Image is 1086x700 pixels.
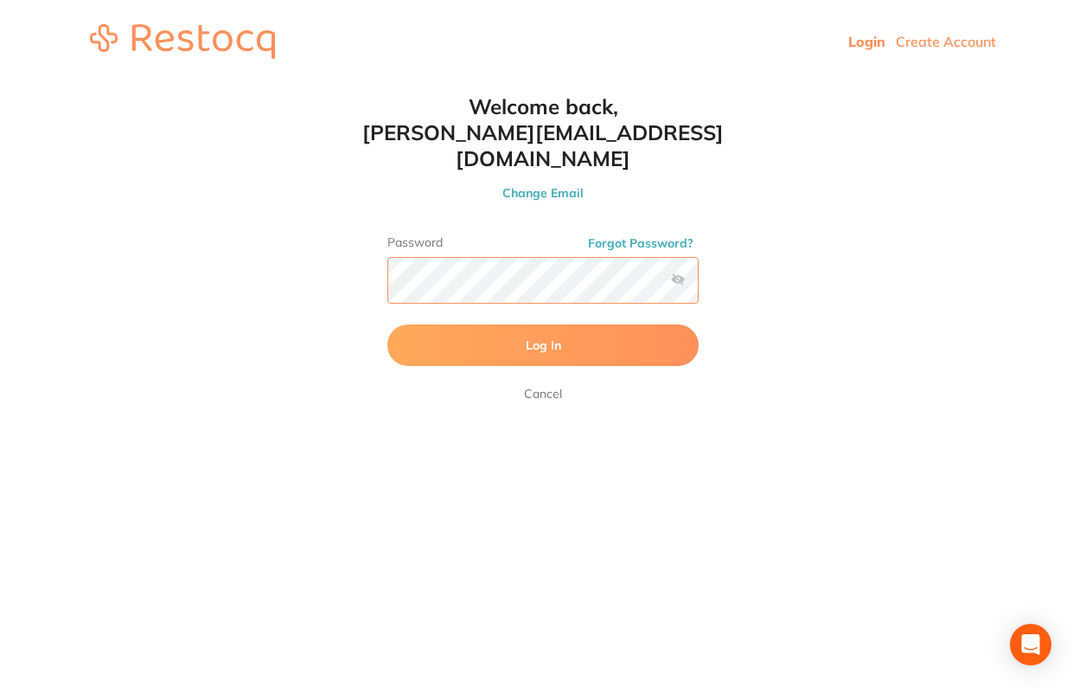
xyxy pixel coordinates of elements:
[1010,624,1051,665] div: Open Intercom Messenger
[526,337,561,353] span: Log In
[387,324,699,366] button: Log In
[90,24,275,59] img: restocq_logo.svg
[387,235,699,250] label: Password
[353,93,733,171] h1: Welcome back, [PERSON_NAME][EMAIL_ADDRESS][DOMAIN_NAME]
[896,33,996,50] a: Create Account
[521,383,565,404] a: Cancel
[583,235,699,251] button: Forgot Password?
[353,185,733,201] button: Change Email
[848,33,885,50] a: Login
